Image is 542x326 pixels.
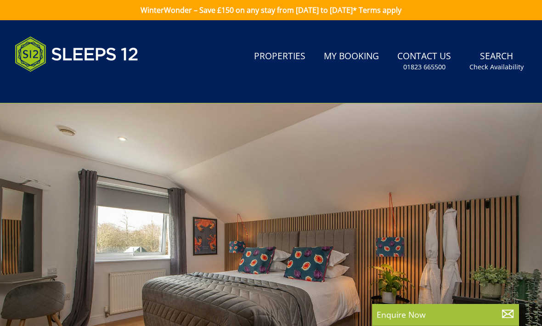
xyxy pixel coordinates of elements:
a: Properties [250,46,309,67]
a: Contact Us01823 665500 [394,46,455,76]
a: SearchCheck Availability [466,46,527,76]
img: Sleeps 12 [15,31,139,77]
small: Check Availability [469,62,524,72]
small: 01823 665500 [403,62,446,72]
iframe: Customer reviews powered by Trustpilot [10,83,107,90]
p: Enquire Now [377,309,514,320]
a: My Booking [320,46,383,67]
